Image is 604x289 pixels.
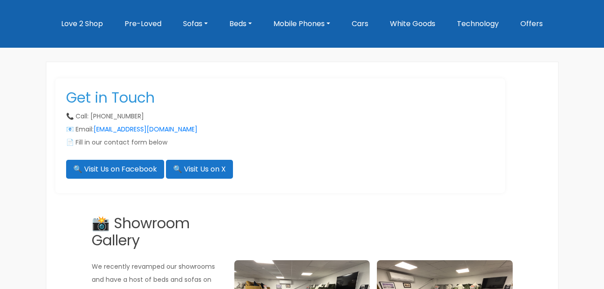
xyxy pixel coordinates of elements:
[348,14,372,33] a: Cars
[166,160,233,179] a: 🔍 Visit Us on X
[270,14,334,33] a: Mobile Phones
[517,14,546,33] a: Offers
[386,14,439,33] a: White Goods
[58,14,107,33] a: Love 2 Shop
[66,87,155,108] span: Get in Touch
[226,14,255,33] a: Beds
[66,112,197,147] span: 📞 Call: [PHONE_NUMBER] 📧 Email: 📄 Fill in our contact form below
[92,215,227,249] h2: 📸 Showroom Gallery
[94,125,197,134] a: [EMAIL_ADDRESS][DOMAIN_NAME]
[179,14,211,33] a: Sofas
[453,14,502,33] a: Technology
[66,160,164,179] a: 🔍 Visit Us on Facebook
[121,14,165,33] a: Pre-Loved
